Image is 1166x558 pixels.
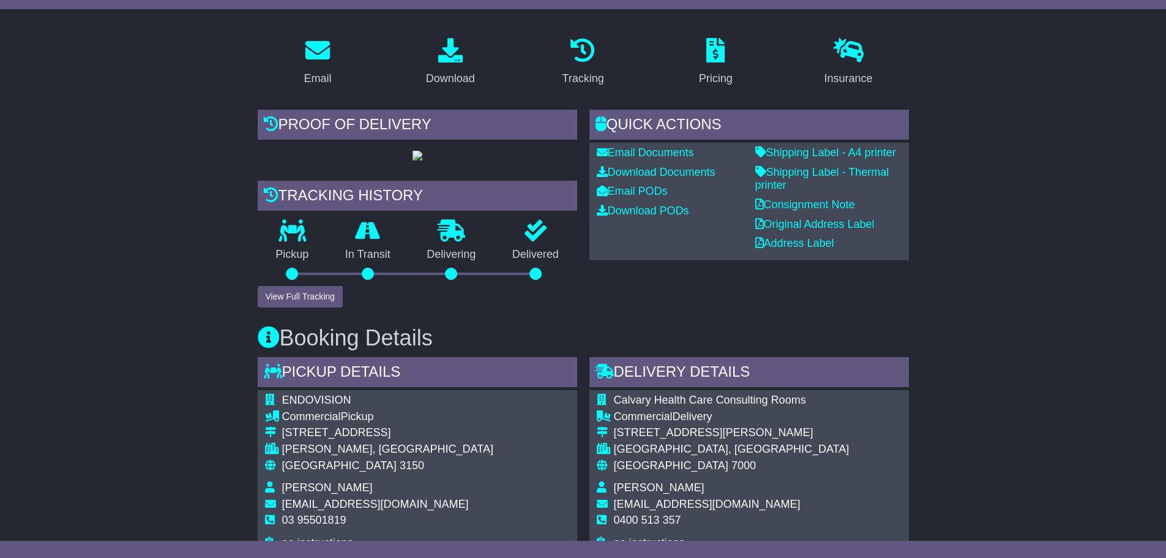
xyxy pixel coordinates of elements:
span: [EMAIL_ADDRESS][DOMAIN_NAME] [282,498,469,510]
a: Insurance [817,34,881,91]
a: Tracking [554,34,611,91]
div: [PERSON_NAME], [GEOGRAPHIC_DATA] [282,443,493,456]
a: Consignment Note [755,198,855,211]
span: [PERSON_NAME] [614,481,704,494]
div: [STREET_ADDRESS] [282,426,493,440]
div: Quick Actions [589,110,909,143]
p: In Transit [327,248,409,262]
a: Address Label [755,237,834,249]
a: Email PODs [597,185,668,197]
div: [STREET_ADDRESS][PERSON_NAME] [614,426,850,440]
div: Download [426,70,475,87]
span: 03 95501819 [282,514,346,526]
h3: Booking Details [258,326,909,350]
p: Pickup [258,248,327,262]
span: [EMAIL_ADDRESS][DOMAIN_NAME] [614,498,801,510]
a: Download Documents [597,166,716,178]
div: Pickup Details [258,357,577,390]
a: Shipping Label - A4 printer [755,146,896,159]
p: Delivering [409,248,495,262]
span: Commercial [614,410,673,423]
span: no instructions [282,537,353,549]
div: Tracking history [258,181,577,214]
span: [GEOGRAPHIC_DATA] [282,459,397,472]
a: Pricing [691,34,741,91]
a: Download PODs [597,205,689,217]
div: Insurance [824,70,873,87]
div: Tracking [562,70,604,87]
div: Pricing [699,70,733,87]
span: 0400 513 357 [614,514,681,526]
span: no instructions [614,537,685,549]
div: Email [304,70,331,87]
span: ENDOVISION [282,394,351,406]
a: Shipping Label - Thermal printer [755,166,889,192]
div: Delivery Details [589,357,909,390]
div: Proof of Delivery [258,110,577,143]
p: Delivered [494,248,577,262]
div: Delivery [614,410,850,424]
span: [PERSON_NAME] [282,481,373,494]
span: 3150 [400,459,424,472]
img: GetPodImage [413,151,422,160]
button: View Full Tracking [258,286,343,307]
a: Original Address Label [755,218,875,230]
span: Commercial [282,410,341,423]
a: Email Documents [597,146,694,159]
a: Email [296,34,339,91]
div: [GEOGRAPHIC_DATA], [GEOGRAPHIC_DATA] [614,443,850,456]
span: Calvary Health Care Consulting Rooms [614,394,806,406]
span: [GEOGRAPHIC_DATA] [614,459,728,472]
div: Pickup [282,410,493,424]
a: Download [418,34,483,91]
span: 7000 [731,459,756,472]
